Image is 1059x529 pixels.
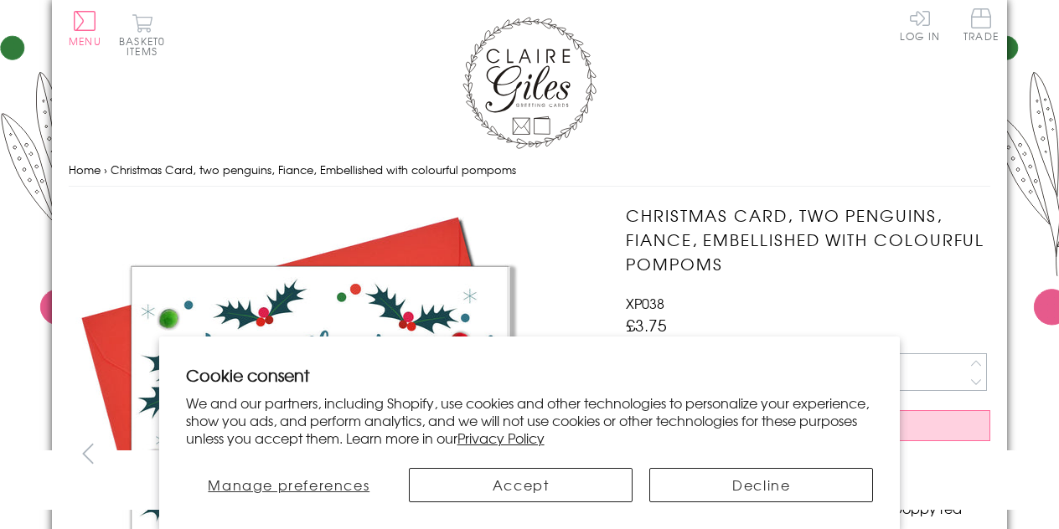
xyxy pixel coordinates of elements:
[127,33,165,59] span: 0 items
[69,11,101,46] button: Menu
[69,33,101,49] span: Menu
[649,468,873,502] button: Decline
[186,468,392,502] button: Manage preferences
[462,17,597,149] img: Claire Giles Greetings Cards
[69,153,990,187] nav: breadcrumbs
[626,203,990,275] h1: Christmas Card, two penguins, Fiance, Embellished with colourful pompoms
[900,8,940,41] a: Log In
[186,363,874,387] h2: Cookie consent
[111,162,516,177] span: Christmas Card, two penguins, Fiance, Embellished with colourful pompoms
[186,394,874,446] p: We and our partners, including Shopify, use cookies and other technologies to personalize your ex...
[626,293,664,313] span: XP038
[963,8,999,41] span: Trade
[119,13,165,56] button: Basket0 items
[69,162,101,177] a: Home
[963,8,999,44] a: Trade
[457,428,545,448] a: Privacy Policy
[626,313,667,336] span: £3.75
[208,475,369,495] span: Manage preferences
[104,162,107,177] span: ›
[69,434,106,472] button: prev
[409,468,633,502] button: Accept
